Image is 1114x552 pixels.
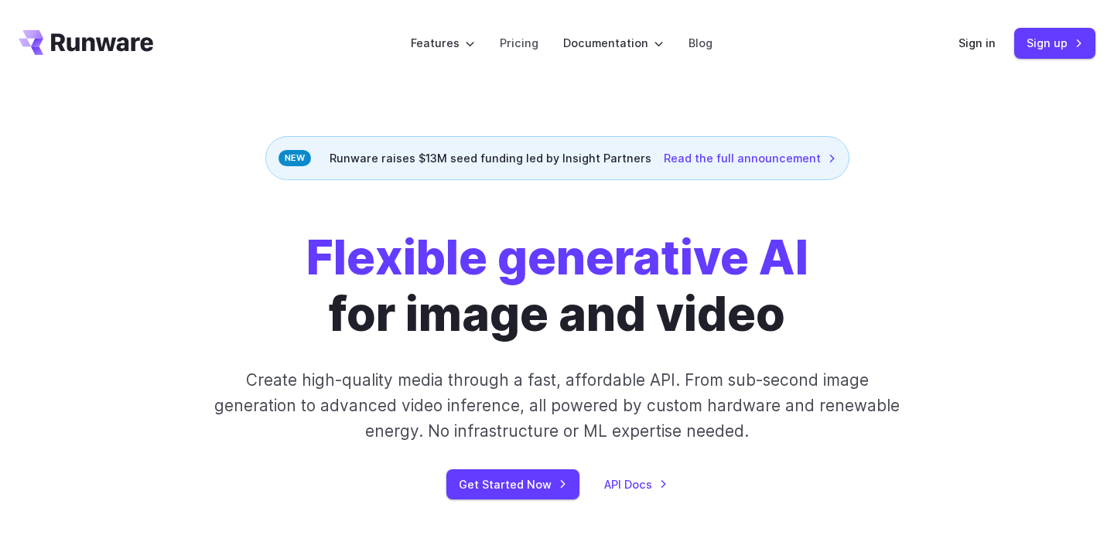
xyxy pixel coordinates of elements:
a: Blog [689,34,712,52]
a: Read the full announcement [664,149,836,167]
div: Runware raises $13M seed funding led by Insight Partners [265,136,849,180]
label: Documentation [563,34,664,52]
strong: Flexible generative AI [306,229,808,286]
label: Features [411,34,475,52]
a: Sign in [959,34,996,52]
a: Go to / [19,30,153,55]
a: Get Started Now [446,469,579,499]
a: Pricing [500,34,538,52]
a: API Docs [604,475,668,493]
h1: for image and video [306,230,808,342]
a: Sign up [1014,28,1095,58]
p: Create high-quality media through a fast, affordable API. From sub-second image generation to adv... [213,367,902,445]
